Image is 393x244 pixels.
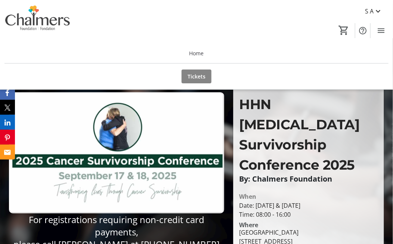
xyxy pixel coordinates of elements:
[239,192,257,201] div: When
[239,201,378,219] div: Date: [DATE] & [DATE] Time: 08:00 - 16:00
[239,96,360,173] span: HHN [MEDICAL_DATA] Survivorship Conference 2025
[188,72,205,80] span: Tickets
[239,228,299,237] div: [GEOGRAPHIC_DATA]
[9,92,224,213] img: Campaign CTA Media Photo
[29,213,204,238] span: For registrations requiring non-credit card payments,
[374,23,389,38] button: Menu
[239,175,378,183] p: By: Chalmers Foundation
[182,70,211,83] a: Tickets
[4,3,71,40] img: Chalmers Foundation's Logo
[355,23,370,38] button: Help
[337,24,350,37] button: Cart
[359,5,389,17] button: S A
[189,49,204,57] span: Home
[239,222,259,228] div: Where
[365,7,374,16] span: S A
[4,43,389,63] a: Home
